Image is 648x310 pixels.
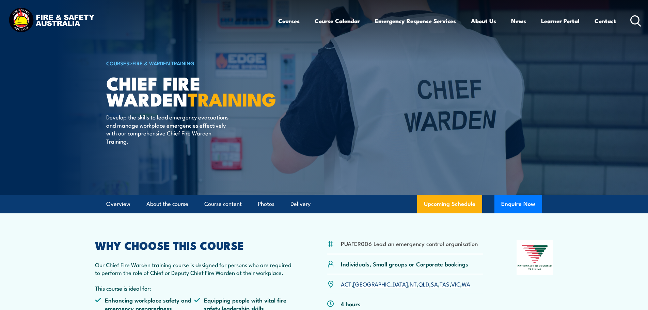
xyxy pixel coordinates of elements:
[341,280,470,288] p: , , , , , , ,
[315,12,360,30] a: Course Calendar
[341,280,351,288] a: ACT
[278,12,300,30] a: Courses
[188,84,276,113] strong: TRAINING
[511,12,526,30] a: News
[451,280,460,288] a: VIC
[204,195,242,213] a: Course content
[494,195,542,213] button: Enquire Now
[132,59,194,67] a: Fire & Warden Training
[290,195,311,213] a: Delivery
[341,260,468,268] p: Individuals, Small groups or Corporate bookings
[410,280,417,288] a: NT
[95,240,294,250] h2: WHY CHOOSE THIS COURSE
[106,75,274,107] h1: Chief Fire Warden
[471,12,496,30] a: About Us
[258,195,274,213] a: Photos
[146,195,188,213] a: About the course
[353,280,408,288] a: [GEOGRAPHIC_DATA]
[95,261,294,277] p: Our Chief Fire Warden training course is designed for persons who are required to perform the rol...
[440,280,449,288] a: TAS
[541,12,580,30] a: Learner Portal
[431,280,438,288] a: SA
[341,300,361,308] p: 4 hours
[418,280,429,288] a: QLD
[417,195,482,213] a: Upcoming Schedule
[462,280,470,288] a: WA
[595,12,616,30] a: Contact
[106,59,274,67] h6: >
[375,12,456,30] a: Emergency Response Services
[517,240,553,275] img: Nationally Recognised Training logo.
[95,284,294,292] p: This course is ideal for:
[106,195,130,213] a: Overview
[106,113,231,145] p: Develop the skills to lead emergency evacuations and manage workplace emergencies effectively wit...
[106,59,129,67] a: COURSES
[341,240,478,247] li: PUAFER006 Lead an emergency control organisation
